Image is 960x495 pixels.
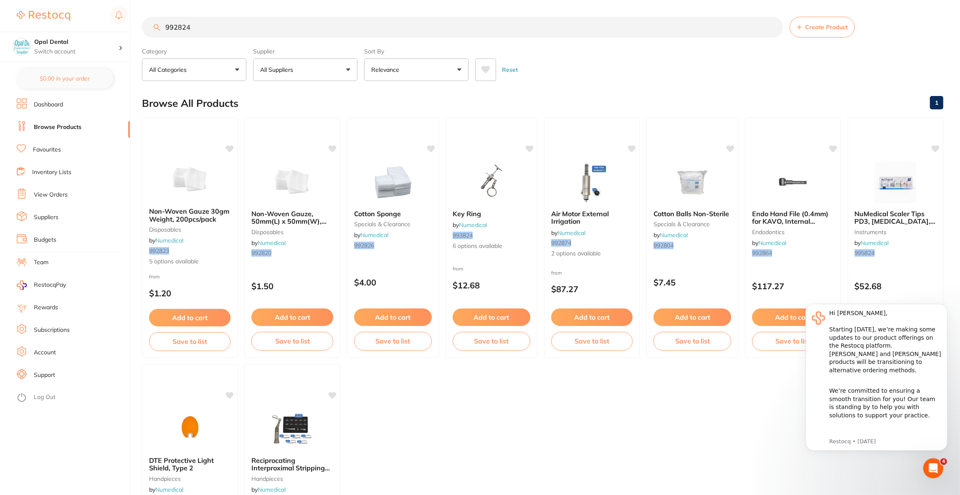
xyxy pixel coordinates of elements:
label: Supplier [253,48,357,55]
button: Save to list [551,332,633,350]
img: DTE Protective Light Shield, Type 2 [163,408,217,450]
a: Numedical [360,231,388,239]
span: Cotton Balls Non-Sterile [654,210,729,218]
b: Non-Woven Gauze, 50mm(L) x 50mm(W), 40gm Weight, 200pcs/pack [251,210,333,225]
img: NuMedical Scaler Tips PD3, PERIODONTAL, Compatible with Satelec and DTE [868,162,922,203]
em: 993824 [453,232,473,239]
span: by [149,237,183,244]
button: All Suppliers [253,58,357,81]
p: Message from Restocq, sent 1d ago [36,147,148,154]
button: Log Out [17,391,127,404]
a: Budgets [34,236,56,244]
a: Support [34,371,55,379]
small: handpieces [149,475,231,482]
div: Simply reply to this message and we’ll be in touch to guide you through these next steps. We are ... [36,133,148,182]
span: by [251,486,286,493]
span: 4 [940,458,947,465]
button: Create Product [790,17,855,38]
span: from [149,273,160,280]
a: Numedical [258,486,286,493]
a: RestocqPay [17,280,66,290]
span: from [551,270,562,276]
a: Favourites [33,146,61,154]
span: by [551,229,585,237]
a: Numedical [258,239,286,247]
em: 992874 [551,239,571,247]
em: 992804 [654,242,674,249]
span: DTE Protective Light Shield, Type 2 [149,456,214,472]
span: by [354,231,388,239]
p: $4.00 [354,278,432,287]
img: Air Motor External Irrigation [565,162,619,203]
span: by [654,231,688,239]
small: disposables [251,229,333,235]
img: Non-Woven Gauze, 50mm(L) x 50mm(W), 40gm Weight, 200pcs/pack [265,162,319,203]
p: $52.68 [855,281,936,291]
a: 1 [930,94,943,111]
span: 6 options available [453,242,530,250]
img: Key Ring [464,162,519,203]
label: Category [142,48,246,55]
span: Create Product [805,24,848,30]
b: Non-Woven Gauze 30gm Weight, 200pcs/pack [149,207,231,223]
b: Cotton Sponge [354,210,432,217]
small: endodontics [752,229,833,235]
a: Restocq Logo [17,6,70,25]
p: Switch account [34,48,119,56]
span: 2 options available [551,250,633,258]
p: $117.27 [752,281,833,291]
b: NuMedical Scaler Tips PD3, PERIODONTAL, Compatible with Satelec and DTE [855,210,936,225]
p: $7.45 [654,278,731,287]
button: Relevance [364,58,469,81]
button: Add to cart [551,308,633,326]
img: RestocqPay [17,280,27,290]
em: 992823 [149,247,169,255]
a: Account [34,349,56,357]
label: Sort By [364,48,469,55]
a: Rewards [34,303,58,312]
a: Suppliers [34,213,58,222]
a: Numedical [557,229,585,237]
span: by [855,239,889,247]
a: Numedical [155,486,183,493]
button: $0.00 in your order [17,68,113,88]
small: specials & clearance [354,221,432,227]
a: Numedical [155,237,183,244]
span: Cotton Sponge [354,210,401,218]
b: Key Ring [453,210,530,217]
span: by [149,486,183,493]
span: Key Ring [453,210,481,218]
span: RestocqPay [34,281,66,289]
button: Save to list [752,332,833,350]
img: Endo Hand File (0.4mm) for KAVO, Internal Irrigation [766,162,820,203]
em: 992864 [752,249,772,257]
button: Save to list [354,332,432,350]
span: Reciprocating Interproximal Stripping Contra Angle [251,456,330,480]
span: NuMedical Scaler Tips PD3, [MEDICAL_DATA], Compatible with Satelec and DTE [855,210,936,241]
span: Non-Woven Gauze 30gm Weight, 200pcs/pack [149,207,229,223]
iframe: Intercom notifications message [793,291,960,472]
p: $1.50 [251,281,333,291]
span: by [453,221,487,229]
button: Add to cart [752,308,833,326]
button: Add to cart [453,308,530,326]
p: Relevance [371,66,403,74]
b: Reciprocating Interproximal Stripping Contra Angle [251,457,333,472]
small: disposables [149,226,231,233]
p: $12.68 [453,280,530,290]
img: Opal Dental [13,38,30,55]
b: Cotton Balls Non-Sterile [654,210,731,217]
span: from [453,265,464,272]
img: Cotton Balls Non-Sterile [665,162,719,203]
button: Save to list [149,332,231,351]
a: Dashboard [34,101,63,109]
p: $1.20 [149,288,231,298]
p: $87.27 [551,284,633,294]
a: Log Out [34,393,56,402]
a: View Orders [34,191,68,199]
iframe: Intercom live chat [923,458,943,478]
span: Endo Hand File (0.4mm) for KAVO, Internal Irrigation [752,210,828,233]
a: Subscriptions [34,326,70,334]
button: Add to cart [654,308,731,326]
